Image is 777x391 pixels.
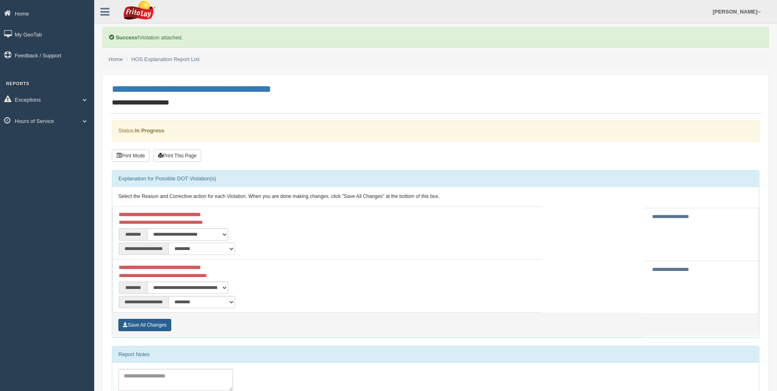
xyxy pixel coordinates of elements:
[112,187,759,207] div: Select the Reason and Corrective action for each Violation. When you are done making changes, cli...
[112,150,150,162] button: Print Mode
[109,56,123,62] a: Home
[131,56,199,62] a: HOS Explanation Report List
[118,319,171,331] button: Save
[112,170,759,187] div: Explanation for Possible DOT Violation(s)
[112,120,759,141] div: Status:
[116,34,139,41] b: Success!
[102,27,769,48] div: Violation attached.
[135,127,164,134] strong: In Progress
[154,150,201,162] button: Print This Page
[112,346,759,363] div: Report Notes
